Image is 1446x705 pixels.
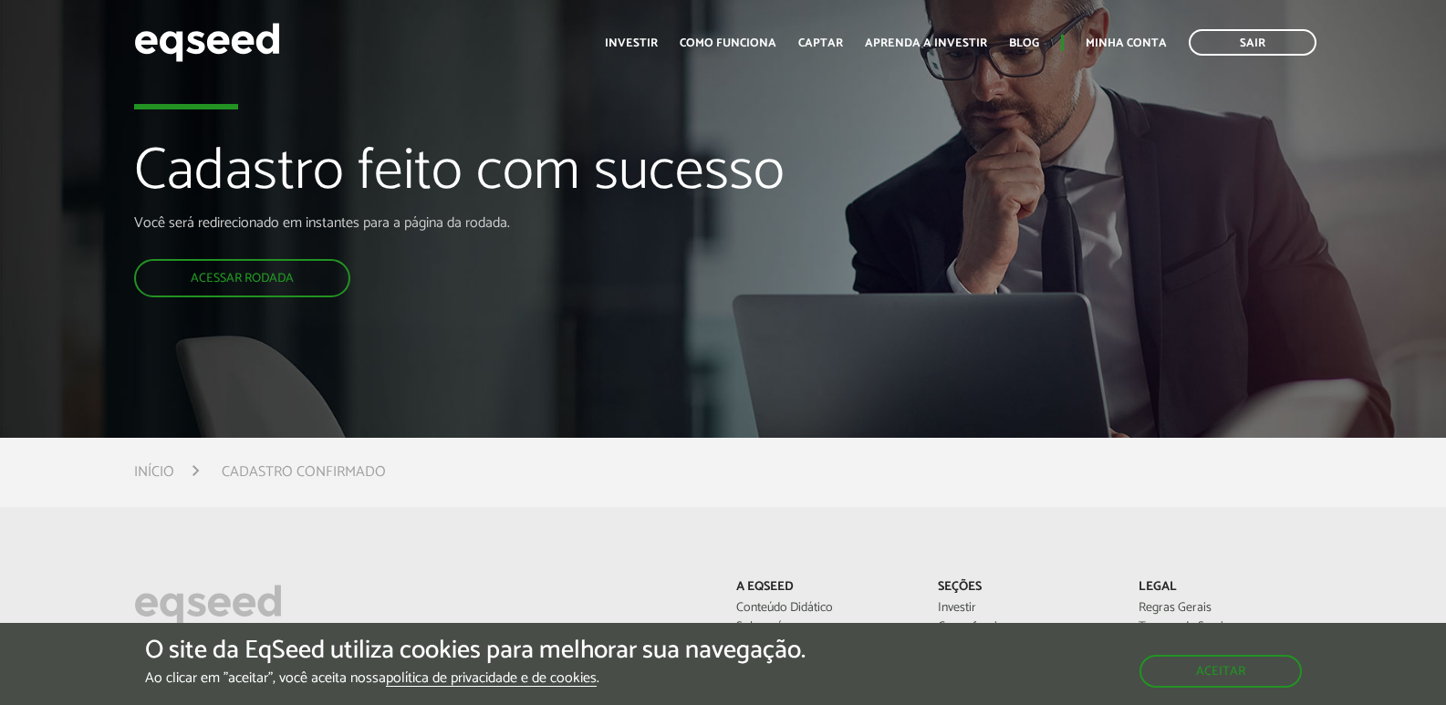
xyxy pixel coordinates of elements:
a: Conteúdo Didático [736,602,910,615]
a: Sair [1189,29,1316,56]
a: Como funciona [680,37,776,49]
p: Você será redirecionado em instantes para a página da rodada. [134,214,830,232]
a: Investir [938,602,1111,615]
h1: Cadastro feito com sucesso [134,140,830,213]
li: Cadastro confirmado [222,460,386,484]
p: Ao clicar em "aceitar", você aceita nossa . [145,669,806,687]
a: Investir [605,37,658,49]
a: Termos de Serviço [1139,621,1312,634]
img: EqSeed Logo [134,580,282,629]
img: EqSeed [134,18,280,67]
button: Aceitar [1139,655,1302,688]
a: Captar [798,37,843,49]
a: Como funciona [938,621,1111,634]
p: Seções [938,580,1111,596]
a: Início [134,465,174,480]
p: A EqSeed [736,580,910,596]
a: Minha conta [1086,37,1167,49]
a: Sobre nós [736,621,910,634]
a: Acessar rodada [134,259,350,297]
a: Aprenda a investir [865,37,987,49]
p: Legal [1139,580,1312,596]
a: política de privacidade e de cookies [386,671,597,687]
h5: O site da EqSeed utiliza cookies para melhorar sua navegação. [145,637,806,665]
a: Regras Gerais [1139,602,1312,615]
a: Blog [1009,37,1039,49]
